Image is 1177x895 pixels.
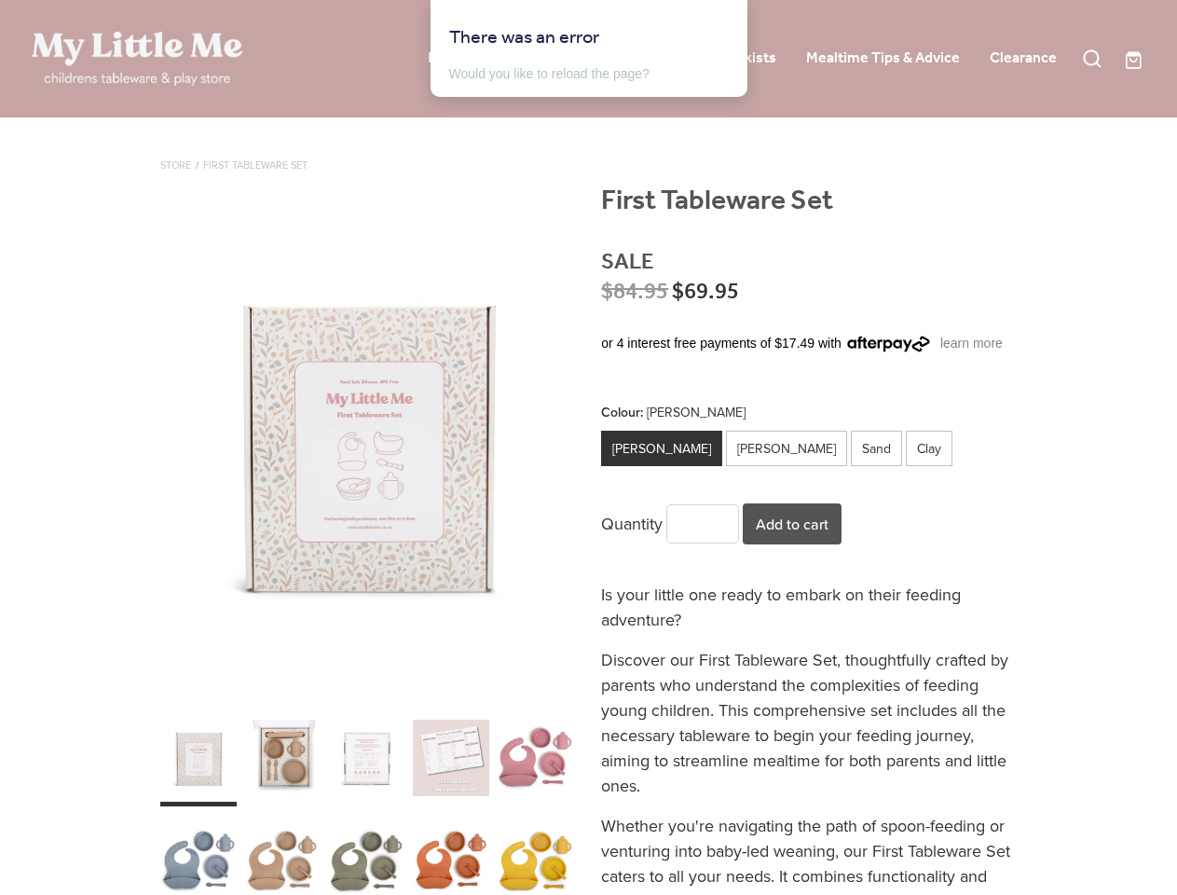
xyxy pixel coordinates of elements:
[647,403,749,421] span: [PERSON_NAME]
[428,44,469,73] a: Home
[851,431,902,466] div: Sand
[990,44,1057,73] a: Clearance
[940,336,1003,351] a: learn more
[601,431,722,466] div: [PERSON_NAME]
[601,271,668,313] span: $84.95
[601,252,1017,274] span: Sale
[203,158,308,172] a: First Tableware Set
[672,271,739,313] span: $69.95
[601,647,1017,798] p: Discover our First Tableware Set, thoughtfully crafted by parents who understand the complexities...
[601,185,1017,237] h1: First Tableware Set
[449,30,729,47] h3: There was an error
[743,503,842,544] button: Add to cart
[196,160,198,171] span: /
[601,403,647,421] span: Colour:
[601,312,1017,377] div: or 4 interest free payments of $17.49 with
[906,431,952,466] div: Clay
[601,505,743,543] div: Quantity
[806,44,960,73] a: Mealtime Tips & Advice
[160,158,191,172] a: Store
[726,431,847,466] div: [PERSON_NAME]
[601,582,1017,632] p: Is your little one ready to embark on their feeding adventure?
